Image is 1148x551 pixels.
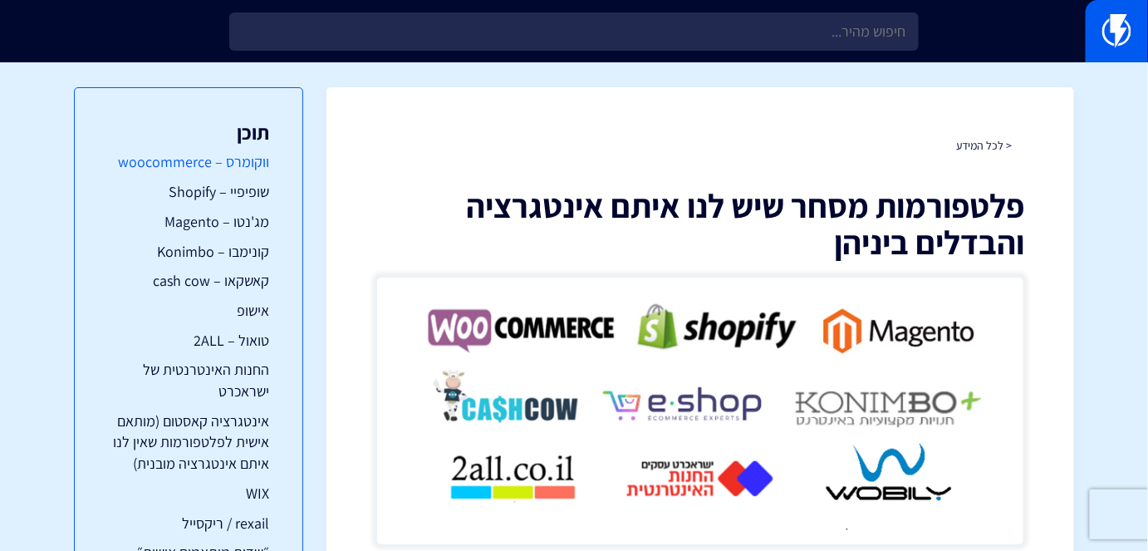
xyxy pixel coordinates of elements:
[108,241,269,263] a: קונימבו – Konimbo
[108,483,269,504] a: WIX
[108,181,269,203] a: שופיפיי – Shopify
[108,411,269,475] a: אינטגרציה קאסטום (מותאם אישית לפלטפורמות שאין לנו איתם אינטגרציה מובנית)
[108,270,269,292] a: קאשקאו – cash cow
[108,151,269,173] a: ווקומרס – woocommerce
[229,12,918,51] input: חיפוש מהיר...
[108,330,269,352] a: טואול – 2ALL
[108,513,269,534] a: rexail / ריקסייל
[108,121,269,143] h3: תוכן
[956,138,1012,153] a: < לכל המידע
[108,211,269,233] a: מג'נטו – Magento
[376,187,1024,260] h1: פלטפורמות מסחר שיש לנו איתם אינטגרציה והבדלים ביניהן
[108,359,269,401] a: החנות האינטרנטית של ישראכרט
[108,300,269,322] a: אישופ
